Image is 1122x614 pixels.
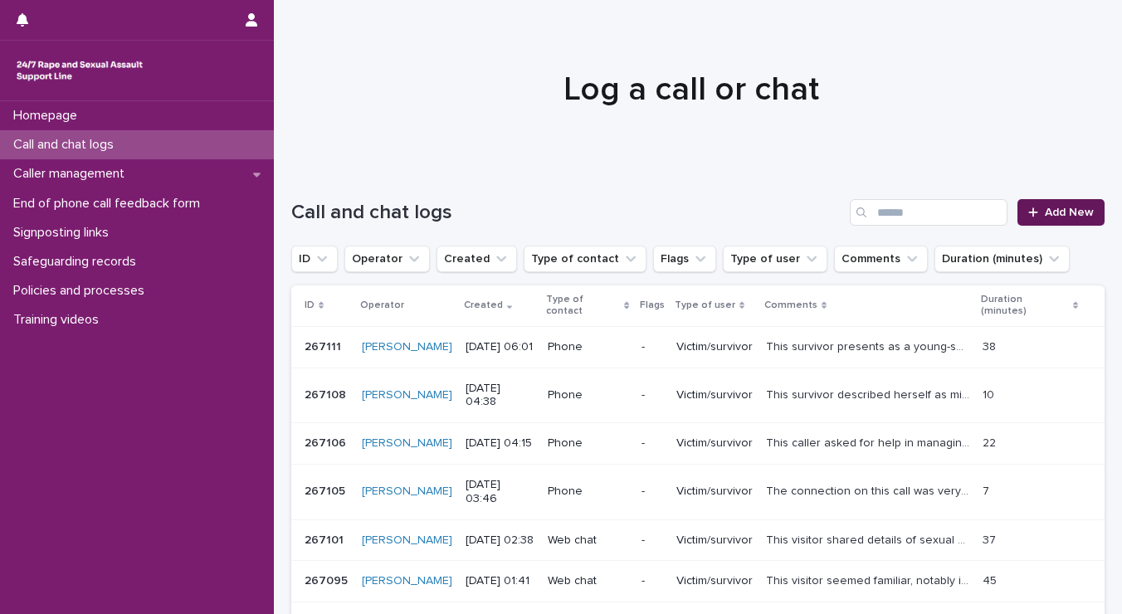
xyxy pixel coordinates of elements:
p: 37 [983,530,999,548]
span: Add New [1045,207,1094,218]
p: Victim/survivor [676,574,753,588]
p: Homepage [7,108,90,124]
p: Phone [548,388,628,402]
p: Victim/survivor [676,388,753,402]
p: [DATE] 02:38 [466,534,534,548]
p: 267101 [305,530,347,548]
p: 10 [983,385,998,402]
p: This visitor seemed familiar, notably in their repetition of my name. They gave the name Ellie an... [766,571,973,588]
p: Web chat [548,574,628,588]
p: Created [464,296,503,314]
p: Comments [764,296,817,314]
h1: Log a call or chat [290,70,1093,110]
p: - [641,534,663,548]
p: - [641,485,663,499]
p: 267095 [305,571,351,588]
p: - [641,340,663,354]
p: 267108 [305,385,349,402]
p: - [641,436,663,451]
p: Type of contact [546,290,621,321]
a: [PERSON_NAME] [362,485,452,499]
button: ID [291,246,338,272]
p: Victim/survivor [676,340,753,354]
p: 22 [983,433,999,451]
button: Comments [834,246,928,272]
p: 7 [983,481,993,499]
h1: Call and chat logs [291,201,843,225]
p: - [641,388,663,402]
p: End of phone call feedback form [7,196,213,212]
button: Flags [653,246,716,272]
p: [DATE] 03:46 [466,478,534,506]
p: [DATE] 04:15 [466,436,534,451]
p: The connection on this call was very crackly, to the extent that it was difficult to hear the sur... [766,481,973,499]
p: Safeguarding records [7,254,149,270]
button: Type of contact [524,246,646,272]
tr: 267101267101 [PERSON_NAME] [DATE] 02:38Web chat-Victim/survivorThis visitor shared details of sex... [291,519,1105,561]
p: Phone [548,436,628,451]
p: Flags [640,296,665,314]
p: Call and chat logs [7,137,127,153]
p: Training videos [7,312,112,328]
a: [PERSON_NAME] [362,534,452,548]
tr: 267095267095 [PERSON_NAME] [DATE] 01:41Web chat-Victim/survivorThis visitor seemed familiar, nota... [291,561,1105,602]
p: 267111 [305,337,344,354]
p: 267105 [305,481,349,499]
a: [PERSON_NAME] [362,574,452,588]
p: This caller asked for help in managing 'severe PTSD'. I was unsure whether he was masturbating, s... [766,433,973,451]
p: This survivor described herself as middle-aged, and said she was reaching out, having struggled t... [766,385,973,402]
img: rhQMoQhaT3yELyF149Cw [13,54,146,87]
tr: 267108267108 [PERSON_NAME] [DATE] 04:38Phone-Victim/survivorThis survivor described herself as mi... [291,368,1105,423]
a: Add New [1017,199,1105,226]
a: [PERSON_NAME] [362,436,452,451]
p: [DATE] 01:41 [466,574,534,588]
p: 45 [983,571,1000,588]
button: Operator [344,246,430,272]
p: ID [305,296,315,314]
p: Phone [548,485,628,499]
tr: 267105267105 [PERSON_NAME] [DATE] 03:46Phone-Victim/survivorThe connection on this call was very ... [291,464,1105,519]
p: 38 [983,337,999,354]
p: Operator [360,296,404,314]
a: [PERSON_NAME] [362,388,452,402]
button: Type of user [723,246,827,272]
p: [DATE] 04:38 [466,382,534,410]
p: Type of user [675,296,735,314]
tr: 267106267106 [PERSON_NAME] [DATE] 04:15Phone-Victim/survivorThis caller asked for help in managin... [291,423,1105,465]
p: 267106 [305,433,349,451]
button: Duration (minutes) [934,246,1070,272]
tr: 267111267111 [PERSON_NAME] [DATE] 06:01Phone-Victim/survivorThis survivor presents as a young-sou... [291,326,1105,368]
p: Signposting links [7,225,122,241]
p: Web chat [548,534,628,548]
p: Victim/survivor [676,485,753,499]
a: [PERSON_NAME] [362,340,452,354]
p: Caller management [7,166,138,182]
p: Policies and processes [7,283,158,299]
p: This visitor shared details of sexual assault, which she survived several weeks ago. She has prev... [766,530,973,548]
p: This survivor presents as a young-sounding girl. We talked through several flashbacks, and then I... [766,337,973,354]
p: Victim/survivor [676,534,753,548]
button: Created [437,246,517,272]
input: Search [850,199,1007,226]
p: Victim/survivor [676,436,753,451]
p: Phone [548,340,628,354]
p: Duration (minutes) [981,290,1069,321]
p: - [641,574,663,588]
p: [DATE] 06:01 [466,340,534,354]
